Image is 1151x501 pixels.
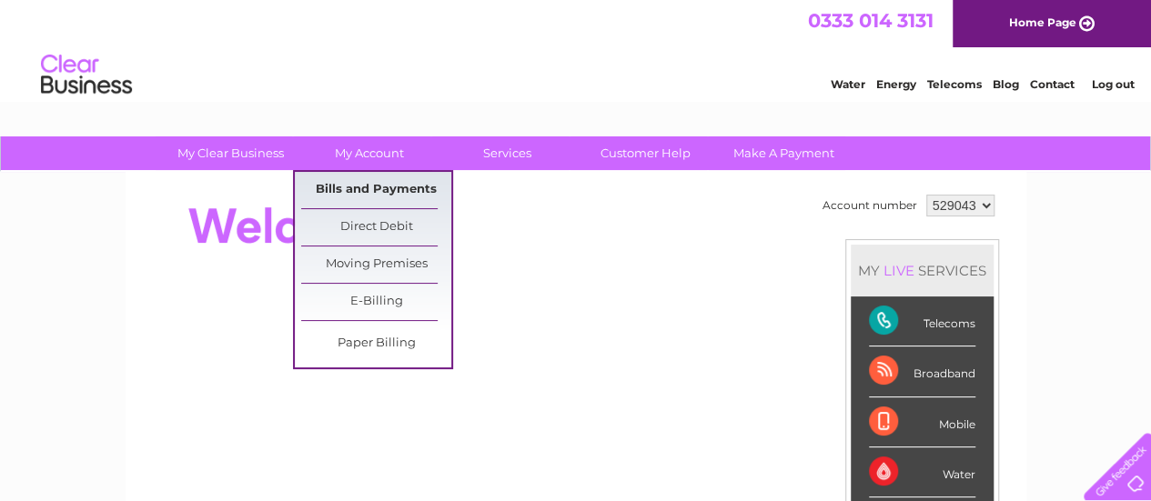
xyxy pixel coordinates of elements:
[301,284,451,320] a: E-Billing
[831,77,865,91] a: Water
[876,77,916,91] a: Energy
[1091,77,1134,91] a: Log out
[301,172,451,208] a: Bills and Payments
[709,136,859,170] a: Make A Payment
[570,136,721,170] a: Customer Help
[993,77,1019,91] a: Blog
[880,262,918,279] div: LIVE
[851,245,994,296] div: MY SERVICES
[869,447,975,497] div: Water
[301,326,451,362] a: Paper Billing
[808,9,934,32] a: 0333 014 3131
[1030,77,1075,91] a: Contact
[301,246,451,283] a: Moving Premises
[146,10,1006,88] div: Clear Business is a trading name of Verastar Limited (registered in [GEOGRAPHIC_DATA] No. 3667643...
[432,136,582,170] a: Services
[301,209,451,245] a: Direct Debit
[869,397,975,447] div: Mobile
[927,77,982,91] a: Telecoms
[818,190,922,221] td: Account number
[869,346,975,396] div: Broadband
[156,136,306,170] a: My Clear Business
[294,136,444,170] a: My Account
[40,47,133,103] img: logo.png
[869,296,975,346] div: Telecoms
